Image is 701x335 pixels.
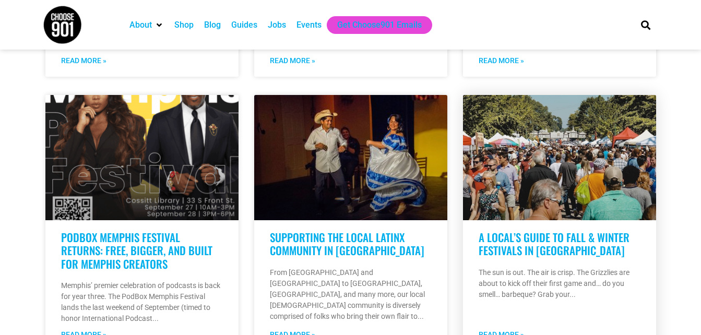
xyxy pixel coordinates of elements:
[231,19,257,31] a: Guides
[637,16,654,33] div: Search
[479,55,524,66] a: Read more about The Ultimate Guide to the 2025 Memphis Tigers Football Season
[129,19,152,31] a: About
[61,55,106,66] a: Read more about Get Creative: The Ultimate Guide to Art Classes in Memphis
[270,55,315,66] a: Read more about Pass Go in the 901: Monopoly Launches a Memphis Edition
[61,229,212,271] a: PodBox Memphis Festival Returns: Free, Bigger, and Built for Memphis Creators
[296,19,322,31] a: Events
[479,267,640,300] p: The sun is out. The air is crisp. The Grizzlies are about to kick off their first game and… do yo...
[174,19,194,31] a: Shop
[124,16,169,34] div: About
[61,280,223,324] p: Memphis’ premier celebration of podcasts is back for year three. The PodBox Memphis Festival land...
[268,19,286,31] a: Jobs
[479,229,629,258] a: A Local’s Guide to Fall & Winter Festivals in [GEOGRAPHIC_DATA]
[204,19,221,31] a: Blog
[270,229,424,258] a: Supporting the Local Latinx Community in [GEOGRAPHIC_DATA]
[270,267,432,322] p: From [GEOGRAPHIC_DATA] and [GEOGRAPHIC_DATA] to [GEOGRAPHIC_DATA], [GEOGRAPHIC_DATA], and many mo...
[337,19,422,31] a: Get Choose901 Emails
[124,16,623,34] nav: Main nav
